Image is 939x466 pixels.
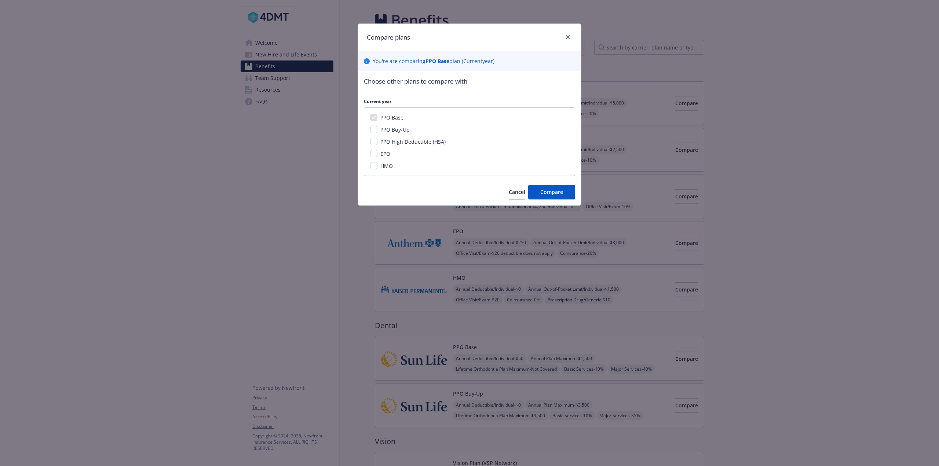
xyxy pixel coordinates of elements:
a: close [563,33,572,41]
span: Cancel [509,188,525,195]
p: Choose other plans to compare with [364,77,575,86]
b: PPO Base [425,58,449,65]
span: EPO [380,150,390,157]
span: PPO High Deductible (HSA) [380,138,446,145]
h1: Compare plans [367,33,410,42]
button: Compare [528,185,575,199]
span: HMO [380,162,393,169]
span: PPO Buy-Up [380,126,410,133]
button: Cancel [509,185,525,199]
p: Current year [364,98,575,104]
span: PPO Base [380,114,403,121]
p: You ' re are comparing plan ( Current year) [373,57,494,65]
span: Compare [540,188,563,195]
